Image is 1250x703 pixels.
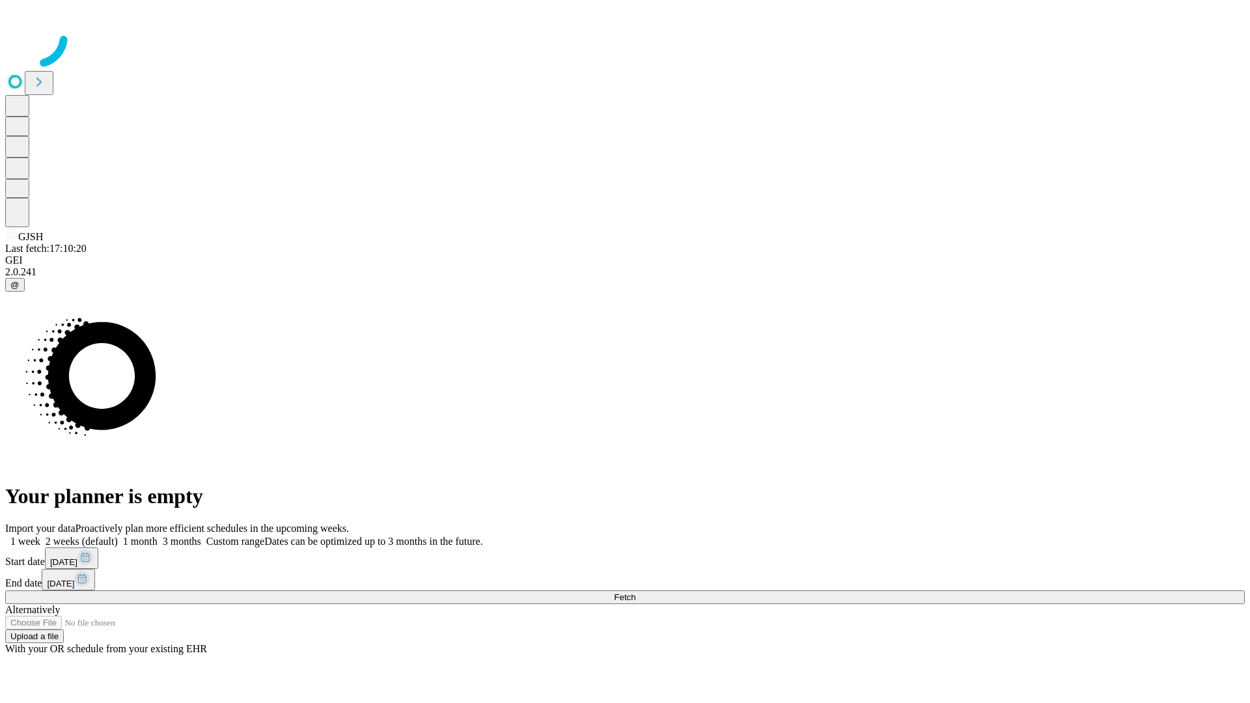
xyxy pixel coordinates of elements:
[5,604,60,615] span: Alternatively
[5,278,25,292] button: @
[123,536,158,547] span: 1 month
[5,484,1245,508] h1: Your planner is empty
[5,255,1245,266] div: GEI
[5,629,64,643] button: Upload a file
[47,579,74,588] span: [DATE]
[10,536,40,547] span: 1 week
[163,536,201,547] span: 3 months
[5,523,76,534] span: Import your data
[10,280,20,290] span: @
[46,536,118,547] span: 2 weeks (default)
[206,536,264,547] span: Custom range
[42,569,95,590] button: [DATE]
[5,569,1245,590] div: End date
[5,590,1245,604] button: Fetch
[614,592,635,602] span: Fetch
[50,557,77,567] span: [DATE]
[5,243,87,254] span: Last fetch: 17:10:20
[5,547,1245,569] div: Start date
[264,536,482,547] span: Dates can be optimized up to 3 months in the future.
[18,231,43,242] span: GJSH
[5,266,1245,278] div: 2.0.241
[5,643,207,654] span: With your OR schedule from your existing EHR
[76,523,349,534] span: Proactively plan more efficient schedules in the upcoming weeks.
[45,547,98,569] button: [DATE]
